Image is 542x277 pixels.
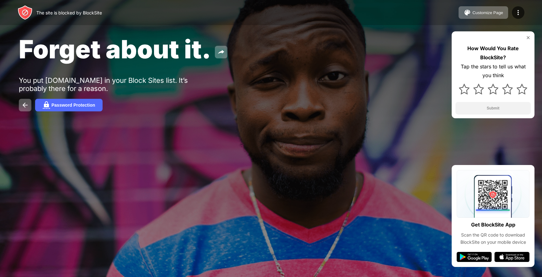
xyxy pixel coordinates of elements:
[455,62,531,80] div: Tap the stars to tell us what you think
[459,6,508,19] button: Customize Page
[36,10,102,15] div: The site is blocked by BlockSite
[488,84,498,94] img: star.svg
[217,48,225,56] img: share.svg
[526,35,531,40] img: rate-us-close.svg
[455,44,531,62] div: How Would You Rate BlockSite?
[473,84,484,94] img: star.svg
[514,9,522,16] img: menu-icon.svg
[19,34,211,64] span: Forget about it.
[457,170,529,218] img: qrcode.svg
[494,252,529,262] img: app-store.svg
[18,5,33,20] img: header-logo.svg
[43,101,50,109] img: password.svg
[472,10,503,15] div: Customize Page
[19,76,213,93] div: You put [DOMAIN_NAME] in your Block Sites list. It’s probably there for a reason.
[459,84,470,94] img: star.svg
[51,103,95,108] div: Password Protection
[471,220,515,229] div: Get BlockSite App
[35,99,103,111] button: Password Protection
[455,102,531,115] button: Submit
[457,232,529,246] div: Scan the QR code to download BlockSite on your mobile device
[457,252,492,262] img: google-play.svg
[464,9,471,16] img: pallet.svg
[502,84,513,94] img: star.svg
[517,84,527,94] img: star.svg
[21,101,29,109] img: back.svg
